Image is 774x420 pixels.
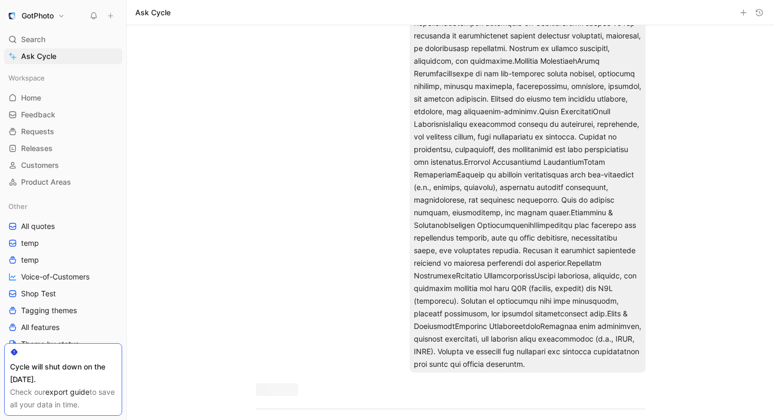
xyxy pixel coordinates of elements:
[21,305,77,316] span: Tagging themes
[4,174,122,190] a: Product Areas
[21,109,55,120] span: Feedback
[4,286,122,302] a: Shop Test
[4,141,122,156] a: Releases
[21,272,90,282] span: Voice-of-Customers
[4,32,122,47] div: Search
[21,288,56,299] span: Shop Test
[10,361,116,386] div: Cycle will shut down on the [DATE].
[8,201,27,212] span: Other
[4,319,122,335] a: All features
[21,93,41,103] span: Home
[4,252,122,268] a: temp
[4,70,122,86] div: Workspace
[4,303,122,318] a: Tagging themes
[21,50,56,63] span: Ask Cycle
[4,107,122,123] a: Feedback
[4,198,122,214] div: Other
[135,7,171,18] h1: Ask Cycle
[8,73,45,83] span: Workspace
[22,11,54,21] h1: GotPhoto
[21,126,54,137] span: Requests
[4,124,122,139] a: Requests
[21,160,59,171] span: Customers
[4,269,122,285] a: Voice-of-Customers
[4,235,122,251] a: temp
[21,238,39,248] span: temp
[21,143,53,154] span: Releases
[45,387,90,396] a: export guide
[21,33,45,46] span: Search
[7,11,17,21] img: GotPhoto
[21,339,79,349] span: Theme by status
[4,90,122,106] a: Home
[4,8,67,23] button: GotPhotoGotPhoto
[4,336,122,352] a: Theme by status
[10,386,116,411] div: Check our to save all your data in time.
[4,48,122,64] a: Ask Cycle
[21,177,71,187] span: Product Areas
[4,218,122,234] a: All quotes
[21,221,55,232] span: All quotes
[4,157,122,173] a: Customers
[21,255,39,265] span: temp
[21,322,59,333] span: All features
